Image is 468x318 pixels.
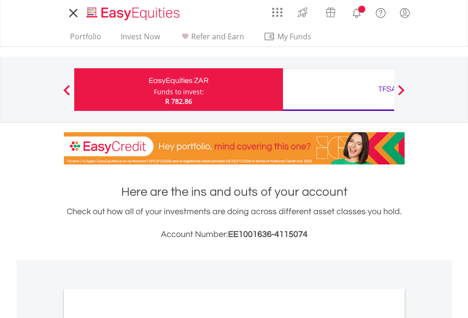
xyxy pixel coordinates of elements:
span: My Funds [264,30,326,43]
span: EE1001636-4115074 [228,230,308,239]
a: Notifications [344,2,369,21]
a: Vouchers [317,2,344,20]
a: My Profile [393,2,417,23]
a: AppsGrid [266,2,289,18]
button: Previous [57,90,76,99]
a: FAQ's and Support [369,2,393,21]
div: Check out how all of your investments are doing across different asset classes you hold. [64,205,405,241]
a: Portfolio [66,32,105,46]
span: R 782.86 [165,97,192,106]
a: Home page [83,2,184,21]
span: Refer and Earn [191,31,244,42]
img: thrive-v2.svg [295,5,310,20]
h3: Account Number: [64,228,405,241]
div: EasyEquities ZAR [80,74,277,87]
button: Next [392,90,411,99]
a: Invest Now [117,32,164,46]
div: Funds to invest: [154,87,204,97]
img: EasyEquities_Logo.png [85,6,184,21]
img: vouchers-v2.svg [323,5,338,20]
h1: Here are the ins and outs of your account [64,183,405,200]
a: Refer and Earn [176,32,248,46]
img: grid-menu-icon.svg [272,7,283,18]
img: EasyCredit Promotion Banner [64,132,405,164]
